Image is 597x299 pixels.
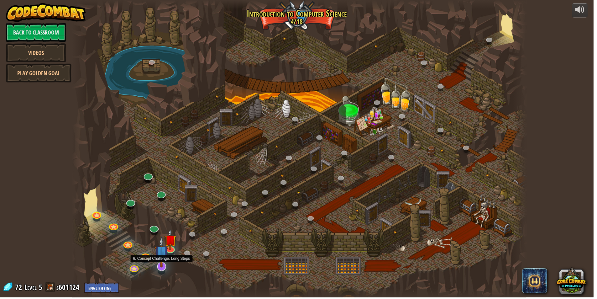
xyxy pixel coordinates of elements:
a: s601124 [57,284,81,294]
a: Play Golden Goal [6,64,72,83]
span: Level [24,284,37,294]
a: Videos [6,44,66,62]
img: level-banner-unstarted-subscriber.png [156,238,169,269]
span: 5 [39,284,43,294]
img: CodeCombat - Learn how to code by playing a game [6,3,86,22]
span: 72 [15,284,24,294]
button: Adjust volume [575,3,591,18]
img: level-banner-unstarted.png [165,231,177,252]
a: Back to Classroom [6,23,66,42]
